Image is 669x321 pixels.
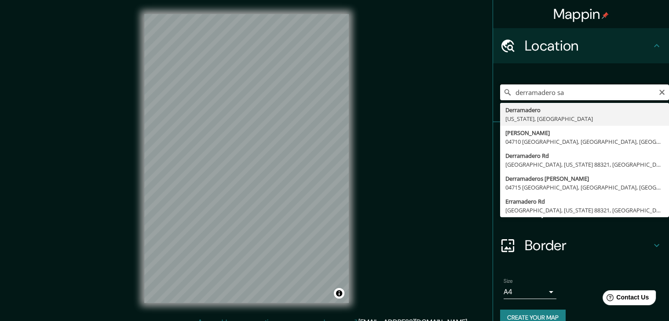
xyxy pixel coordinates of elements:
[505,137,664,146] div: 04710 [GEOGRAPHIC_DATA], [GEOGRAPHIC_DATA], [GEOGRAPHIC_DATA]
[505,106,664,114] div: Derramadero
[505,114,664,123] div: [US_STATE], [GEOGRAPHIC_DATA]
[504,285,556,299] div: A4
[602,12,609,19] img: pin-icon.png
[493,228,669,263] div: Border
[334,288,344,299] button: Toggle attribution
[591,287,659,311] iframe: Help widget launcher
[504,277,513,285] label: Size
[505,206,664,215] div: [GEOGRAPHIC_DATA], [US_STATE] 88321, [GEOGRAPHIC_DATA]
[505,160,664,169] div: [GEOGRAPHIC_DATA], [US_STATE] 88321, [GEOGRAPHIC_DATA]
[525,201,651,219] h4: Layout
[505,128,664,137] div: [PERSON_NAME]
[525,237,651,254] h4: Border
[144,14,349,303] canvas: Map
[493,28,669,63] div: Location
[525,37,651,55] h4: Location
[493,193,669,228] div: Layout
[493,122,669,157] div: Pins
[505,174,664,183] div: Derramaderos [PERSON_NAME]
[500,84,669,100] input: Pick your city or area
[505,151,664,160] div: Derramadero Rd
[658,88,665,96] button: Clear
[493,157,669,193] div: Style
[505,183,664,192] div: 04715 [GEOGRAPHIC_DATA], [GEOGRAPHIC_DATA], [GEOGRAPHIC_DATA]
[553,5,609,23] h4: Mappin
[505,197,664,206] div: Erramadero Rd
